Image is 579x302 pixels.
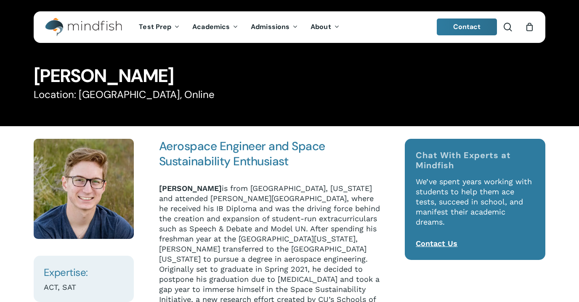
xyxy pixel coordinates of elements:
[159,139,384,169] h4: Aerospace Engineer and Space Sustainability Enthusiast
[192,22,230,31] span: Academics
[34,67,545,85] h1: [PERSON_NAME]
[139,22,171,31] span: Test Prep
[523,246,567,290] iframe: Chatbot
[244,24,304,31] a: Admissions
[34,11,545,43] header: Main Menu
[34,139,134,239] img: Headshot Andrew Swackhamer e1718053825276
[453,22,481,31] span: Contact
[34,88,215,101] span: Location: [GEOGRAPHIC_DATA], Online
[525,22,534,32] a: Cart
[133,11,345,43] nav: Main Menu
[159,184,222,193] strong: [PERSON_NAME]
[44,266,88,279] span: Expertise:
[186,24,244,31] a: Academics
[416,239,457,248] a: Contact Us
[416,150,534,170] h4: Chat With Experts at Mindfish
[437,19,497,35] a: Contact
[416,177,534,238] p: We’ve spent years working with students to help them ace tests, succeed in school, and manifest t...
[311,22,331,31] span: About
[44,282,124,292] p: ACT, SAT
[133,24,186,31] a: Test Prep
[304,24,346,31] a: About
[251,22,289,31] span: Admissions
